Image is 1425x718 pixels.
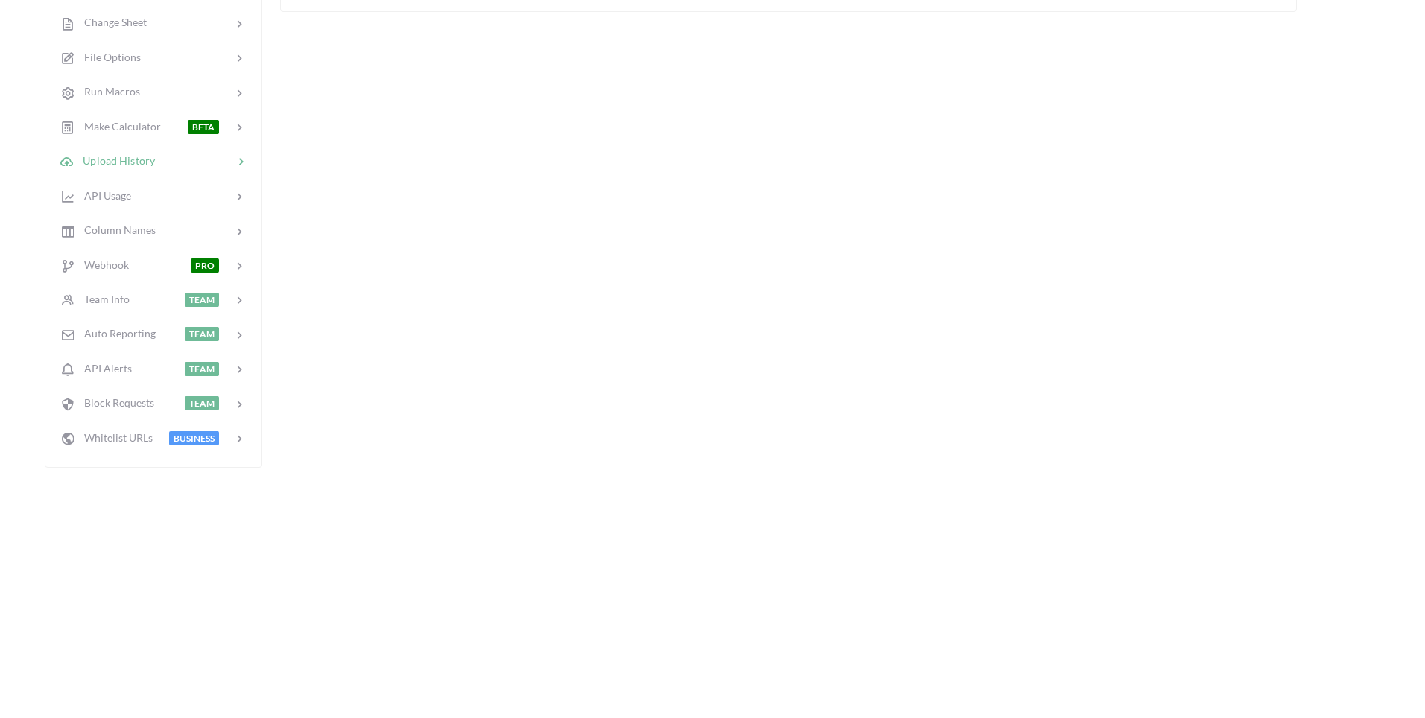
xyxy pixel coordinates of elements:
[75,223,156,236] span: Column Names
[75,85,140,98] span: Run Macros
[75,51,141,63] span: File Options
[185,293,219,307] span: TEAM
[185,396,219,410] span: TEAM
[74,154,155,167] span: Upload History
[75,362,132,375] span: API Alerts
[75,396,154,409] span: Block Requests
[75,293,130,305] span: Team Info
[191,258,219,273] span: PRO
[185,362,219,376] span: TEAM
[169,431,219,445] span: BUSINESS
[75,258,129,271] span: Webhook
[75,189,131,202] span: API Usage
[188,120,219,134] span: BETA
[75,16,147,28] span: Change Sheet
[75,120,161,133] span: Make Calculator
[75,431,153,444] span: Whitelist URLs
[75,327,156,340] span: Auto Reporting
[185,327,219,341] span: TEAM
